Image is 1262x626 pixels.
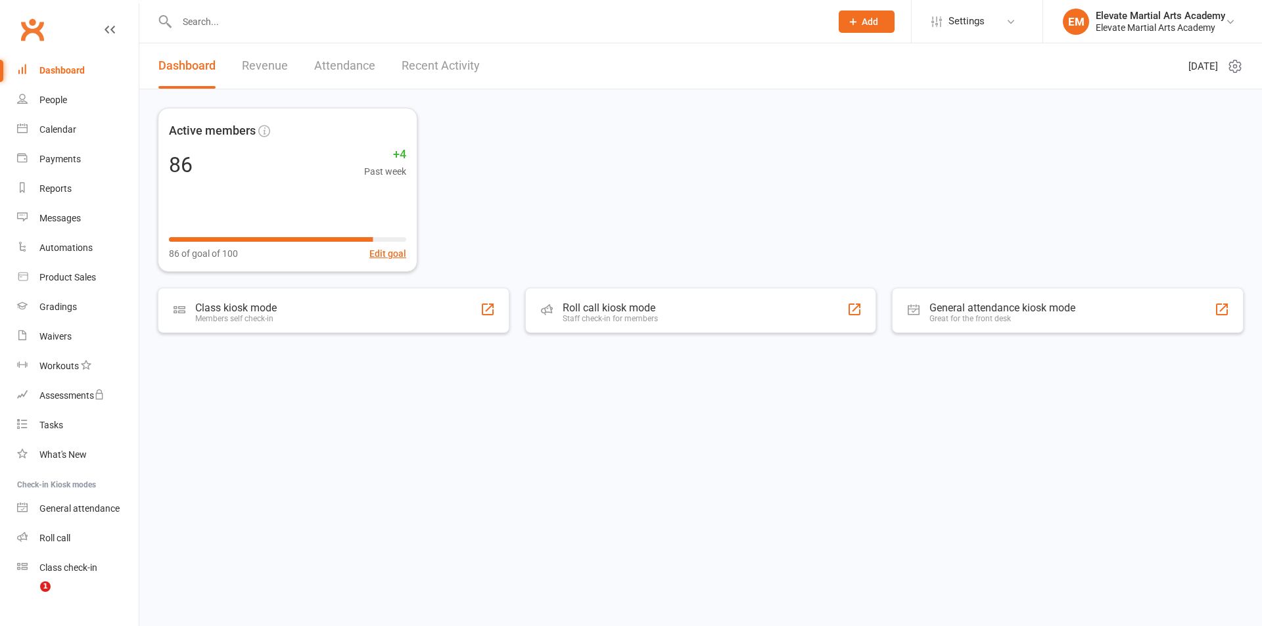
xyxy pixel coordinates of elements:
a: Messages [17,204,139,233]
span: 1 [40,581,51,592]
div: General attendance kiosk mode [929,302,1075,314]
span: Active members [169,122,256,141]
a: Attendance [314,43,375,89]
div: 86 [169,154,193,175]
div: Waivers [39,331,72,342]
div: Tasks [39,420,63,430]
div: Dashboard [39,65,85,76]
a: Calendar [17,115,139,145]
a: Tasks [17,411,139,440]
a: Automations [17,233,139,263]
div: People [39,95,67,105]
div: Gradings [39,302,77,312]
button: Add [839,11,895,33]
span: [DATE] [1188,58,1218,74]
a: People [17,85,139,115]
div: Payments [39,154,81,164]
a: Dashboard [158,43,216,89]
div: Automations [39,242,93,253]
div: Elevate Martial Arts Academy [1096,22,1225,34]
div: Workouts [39,361,79,371]
a: What's New [17,440,139,470]
div: EM [1063,9,1089,35]
a: Dashboard [17,56,139,85]
a: Class kiosk mode [17,553,139,583]
div: Great for the front desk [929,314,1075,323]
div: Assessments [39,390,105,401]
div: Elevate Martial Arts Academy [1096,10,1225,22]
span: Settings [948,7,985,36]
div: Calendar [39,124,76,135]
div: Class kiosk mode [195,302,277,314]
span: Past week [364,164,406,179]
a: Waivers [17,322,139,351]
div: Roll call kiosk mode [563,302,658,314]
div: Product Sales [39,272,96,282]
span: Add [862,16,878,27]
a: Payments [17,145,139,174]
div: Messages [39,213,81,223]
span: +4 [364,145,406,164]
div: Roll call [39,533,70,543]
div: Class check-in [39,562,97,573]
a: Product Sales [17,263,139,292]
div: What's New [39,449,87,460]
a: Gradings [17,292,139,322]
iframe: Intercom live chat [13,581,45,613]
a: Roll call [17,524,139,553]
a: Clubworx [16,13,49,46]
a: General attendance kiosk mode [17,494,139,524]
a: Revenue [242,43,288,89]
span: 86 of goal of 100 [169,246,238,261]
a: Workouts [17,351,139,381]
input: Search... [173,12,822,31]
div: Staff check-in for members [563,314,658,323]
div: Reports [39,183,72,194]
button: Edit goal [369,246,406,261]
a: Reports [17,174,139,204]
div: Members self check-in [195,314,277,323]
div: General attendance [39,503,120,514]
a: Assessments [17,381,139,411]
a: Recent Activity [402,43,480,89]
